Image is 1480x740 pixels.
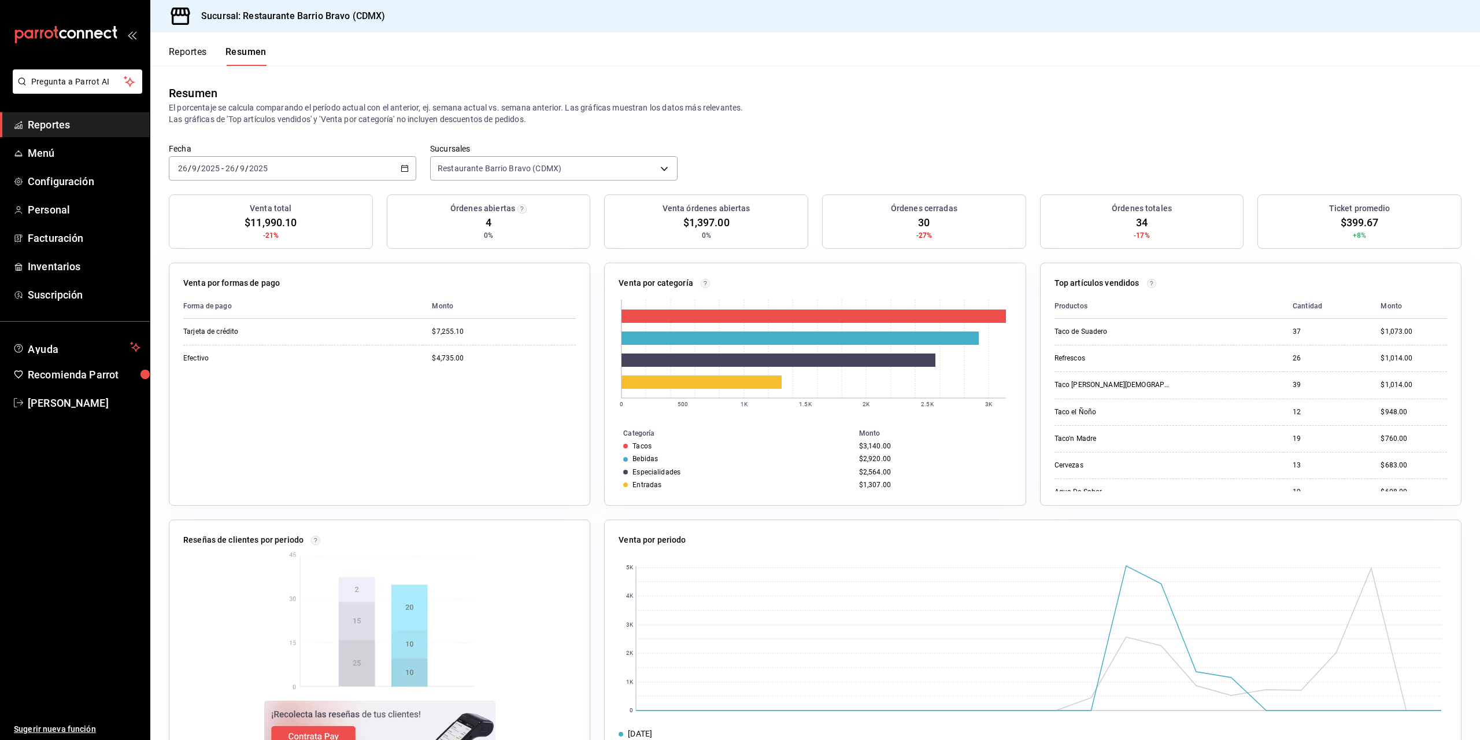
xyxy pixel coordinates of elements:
[605,427,854,440] th: Categoría
[741,401,748,407] text: 1K
[1381,434,1447,444] div: $760.00
[1293,434,1362,444] div: 19
[191,164,197,173] input: --
[245,215,297,230] span: $11,990.10
[177,164,188,173] input: --
[916,230,933,241] span: -27%
[28,395,140,411] span: [PERSON_NAME]
[1341,215,1379,230] span: $399.67
[249,164,268,173] input: ----
[1293,354,1362,363] div: 26
[1054,434,1170,444] div: Taco'n Madre
[183,277,280,289] p: Venta por formas de pago
[28,287,140,303] span: Suscripción
[630,708,633,714] text: 0
[1054,487,1170,497] div: Agua De Sabor
[1293,407,1362,417] div: 12
[169,84,217,102] div: Resumen
[432,327,576,337] div: $7,255.10
[28,340,125,354] span: Ayuda
[626,622,634,628] text: 3K
[450,203,515,215] h3: Órdenes abiertas
[169,145,416,153] label: Fecha
[225,46,267,66] button: Resumen
[859,442,1007,450] div: $3,140.00
[632,455,658,463] div: Bebidas
[891,203,957,215] h3: Órdenes cerradas
[1381,487,1447,497] div: $608.00
[28,145,140,161] span: Menú
[1353,230,1366,241] span: +8%
[1381,327,1447,337] div: $1,073.00
[859,468,1007,476] div: $2,564.00
[859,455,1007,463] div: $2,920.00
[632,468,680,476] div: Especialidades
[628,728,652,740] div: [DATE]
[619,277,693,289] p: Venta por categoría
[1054,294,1283,319] th: Productos
[702,230,711,241] span: 0%
[263,230,279,241] span: -21%
[863,401,870,407] text: 2K
[1054,354,1170,363] div: Refrescos
[169,102,1461,125] p: El porcentaje se calcula comparando el período actual con el anterior, ej. semana actual vs. sema...
[183,354,299,363] div: Efectivo
[922,401,934,407] text: 2.5K
[1381,407,1447,417] div: $948.00
[438,163,561,174] span: Restaurante Barrio Bravo (CDMX)
[221,164,224,173] span: -
[484,230,493,241] span: 0%
[486,215,491,230] span: 4
[28,367,140,382] span: Recomienda Parrot
[250,203,291,215] h3: Venta total
[423,294,576,319] th: Monto
[1054,461,1170,470] div: Cervezas
[8,84,142,96] a: Pregunta a Parrot AI
[430,145,678,153] label: Sucursales
[31,76,124,88] span: Pregunta a Parrot AI
[13,69,142,94] button: Pregunta a Parrot AI
[1136,215,1148,230] span: 34
[1293,380,1362,390] div: 39
[192,9,385,23] h3: Sucursal: Restaurante Barrio Bravo (CDMX)
[1293,461,1362,470] div: 13
[620,401,623,407] text: 0
[854,427,1026,440] th: Monto
[632,442,652,450] div: Tacos
[1293,487,1362,497] div: 19
[985,401,993,407] text: 3K
[235,164,239,173] span: /
[626,650,634,657] text: 2K
[800,401,812,407] text: 1.5K
[632,481,661,489] div: Entradas
[1054,407,1170,417] div: Taco el Ñoño
[225,164,235,173] input: --
[683,215,730,230] span: $1,397.00
[1054,380,1170,390] div: Taco [PERSON_NAME][DEMOGRAPHIC_DATA]
[1329,203,1390,215] h3: Ticket promedio
[169,46,267,66] div: navigation tabs
[859,481,1007,489] div: $1,307.00
[201,164,220,173] input: ----
[432,354,576,363] div: $4,735.00
[239,164,245,173] input: --
[169,46,207,66] button: Reportes
[619,534,686,546] p: Venta por periodo
[183,534,304,546] p: Reseñas de clientes por periodo
[1381,461,1447,470] div: $683.00
[197,164,201,173] span: /
[28,117,140,132] span: Reportes
[28,174,140,189] span: Configuración
[663,203,750,215] h3: Venta órdenes abiertas
[127,30,136,39] button: open_drawer_menu
[918,215,930,230] span: 30
[1134,230,1150,241] span: -17%
[1054,327,1170,337] div: Taco de Suadero
[1381,380,1447,390] div: $1,014.00
[1054,277,1139,289] p: Top artículos vendidos
[1381,354,1447,363] div: $1,014.00
[183,294,423,319] th: Forma de pago
[1371,294,1447,319] th: Monto
[28,230,140,246] span: Facturación
[188,164,191,173] span: /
